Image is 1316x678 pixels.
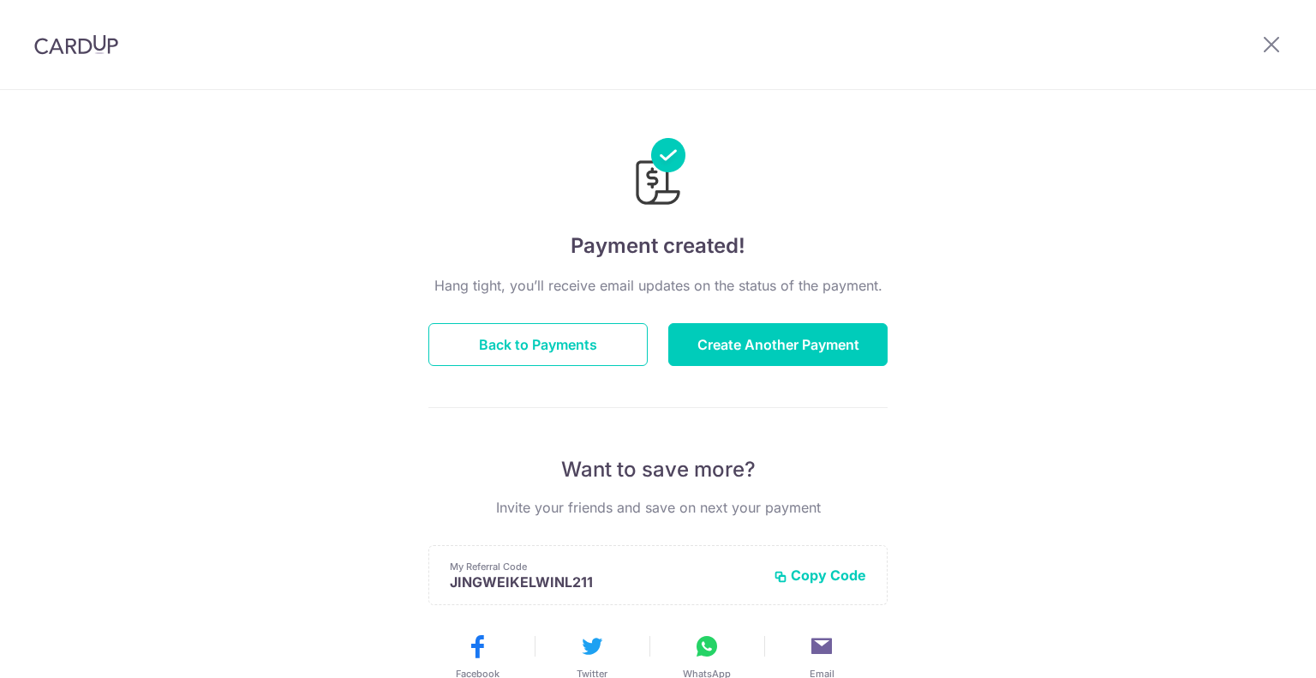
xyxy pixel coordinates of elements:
[450,560,760,573] p: My Referral Code
[631,138,685,210] img: Payments
[428,497,888,518] p: Invite your friends and save on next your payment
[34,34,118,55] img: CardUp
[428,231,888,261] h4: Payment created!
[428,323,648,366] button: Back to Payments
[774,567,866,584] button: Copy Code
[668,323,888,366] button: Create Another Payment
[450,573,760,591] p: JINGWEIKELWINL211
[428,456,888,483] p: Want to save more?
[428,275,888,296] p: Hang tight, you’ll receive email updates on the status of the payment.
